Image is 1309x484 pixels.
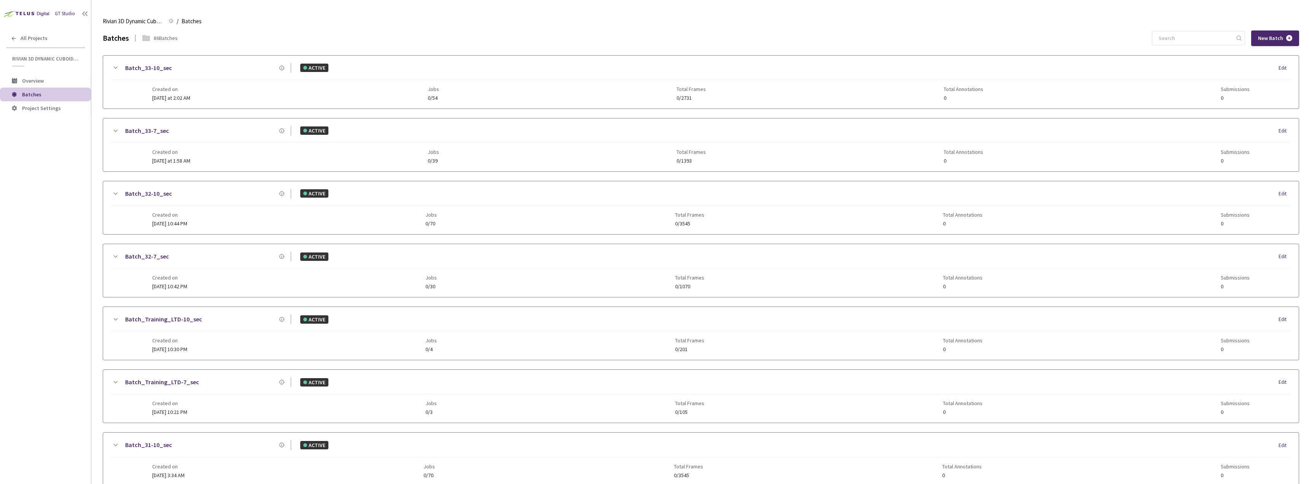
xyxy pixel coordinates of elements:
span: Total Annotations [944,86,983,92]
span: 0/201 [675,347,704,352]
span: 0 [1221,284,1250,289]
span: 0/4 [425,347,437,352]
span: 0/105 [675,409,704,415]
span: [DATE] at 2:02 AM [152,94,190,101]
span: 0 [943,221,983,227]
span: Total Frames [677,86,706,92]
span: Created on [152,149,190,155]
span: Created on [152,86,190,92]
div: Edit [1279,442,1291,449]
span: Jobs [428,149,439,155]
span: Rivian 3D Dynamic Cuboids[2024-25] [12,56,80,62]
div: ACTIVE [300,189,328,198]
span: Rivian 3D Dynamic Cuboids[2024-25] [103,17,164,26]
div: Batches [103,32,129,44]
span: 0 [943,284,983,289]
span: Total Annotations [943,212,983,218]
span: 0/30 [425,284,437,289]
div: ACTIVE [300,64,328,72]
span: New Batch [1258,35,1283,42]
span: 0/3545 [675,221,704,227]
span: Submissions [1221,275,1250,281]
span: 0/70 [425,221,437,227]
span: Submissions [1221,86,1250,92]
span: Total Annotations [944,149,983,155]
span: Submissions [1221,463,1250,470]
span: Created on [152,463,185,470]
span: 0 [1221,347,1250,352]
div: Batch_32-7_secACTIVEEditCreated on[DATE] 10:42 PMJobs0/30Total Frames0/1070Total Annotations0Subm... [103,244,1299,297]
span: 0 [1221,473,1250,478]
a: Batch_Training_LTD-7_sec [125,377,199,387]
span: Jobs [424,463,435,470]
span: Total Annotations [943,275,983,281]
div: GT Studio [55,10,75,18]
span: 0 [1221,221,1250,227]
span: Overview [22,77,44,84]
div: ACTIVE [300,252,328,261]
a: Batch_33-10_sec [125,63,172,73]
span: 0 [943,409,983,415]
span: 0/3 [425,409,437,415]
span: Total Frames [675,337,704,343]
div: ACTIVE [300,378,328,387]
span: Total Annotations [943,337,983,343]
span: Total Frames [675,400,704,406]
span: Submissions [1221,337,1250,343]
span: Total Frames [677,149,706,155]
div: Edit [1279,127,1291,135]
span: Jobs [425,212,437,218]
span: [DATE] 3:34 AM [152,472,185,479]
span: Batches [182,17,202,26]
span: Submissions [1221,400,1250,406]
span: 0/3545 [674,473,703,478]
span: 0 [944,158,983,164]
span: 0/1070 [675,284,704,289]
div: Batch_33-7_secACTIVEEditCreated on[DATE] at 1:58 AMJobs0/39Total Frames0/1393Total Annotations0Su... [103,118,1299,171]
span: Batches [22,91,41,98]
span: Submissions [1221,212,1250,218]
a: Batch_31-10_sec [125,440,172,450]
span: 0 [1221,158,1250,164]
span: Jobs [425,400,437,406]
span: 0/39 [428,158,439,164]
span: Submissions [1221,149,1250,155]
span: [DATE] 10:30 PM [152,346,187,353]
a: Batch_32-7_sec [125,252,169,261]
div: Batch_33-10_secACTIVEEditCreated on[DATE] at 2:02 AMJobs0/54Total Frames0/2731Total Annotations0S... [103,56,1299,109]
div: ACTIVE [300,315,328,324]
span: 0 [944,95,983,101]
span: Total Frames [675,275,704,281]
span: Jobs [425,337,437,343]
span: [DATE] 10:44 PM [152,220,187,227]
li: / [177,17,178,26]
span: Total Frames [675,212,704,218]
span: Total Annotations [943,400,983,406]
a: Batch_32-10_sec [125,189,172,198]
span: Jobs [425,275,437,281]
div: Edit [1279,316,1291,323]
span: [DATE] 10:42 PM [152,283,187,290]
div: Batch_Training_LTD-10_secACTIVEEditCreated on[DATE] 10:30 PMJobs0/4Total Frames0/201Total Annotat... [103,307,1299,360]
span: Created on [152,400,187,406]
span: Total Frames [674,463,703,470]
div: Batch_Training_LTD-7_secACTIVEEditCreated on[DATE] 10:21 PMJobs0/3Total Frames0/105Total Annotati... [103,370,1299,423]
span: Total Annotations [942,463,982,470]
span: 0/54 [428,95,439,101]
span: 0/70 [424,473,435,478]
span: 0 [942,473,982,478]
span: Created on [152,337,187,343]
a: Batch_Training_LTD-10_sec [125,315,202,324]
span: All Projects [21,35,48,42]
span: 0 [1221,95,1250,101]
span: 0 [943,347,983,352]
div: Edit [1279,253,1291,260]
div: Batch_32-10_secACTIVEEditCreated on[DATE] 10:44 PMJobs0/70Total Frames0/3545Total Annotations0Sub... [103,181,1299,234]
span: Project Settings [22,105,61,112]
div: ACTIVE [300,126,328,135]
span: [DATE] at 1:58 AM [152,157,190,164]
div: ACTIVE [300,441,328,449]
a: Batch_33-7_sec [125,126,169,136]
div: Edit [1279,64,1291,72]
span: [DATE] 10:21 PM [152,409,187,415]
